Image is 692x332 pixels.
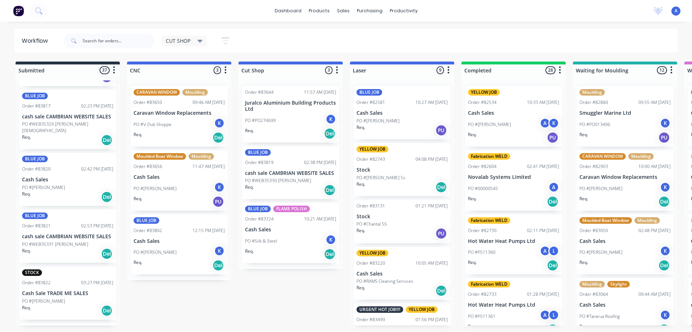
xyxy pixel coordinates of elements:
p: PO #[PERSON_NAME] [468,121,511,128]
p: Hot Water Heat Pumps Ltd [468,302,559,308]
p: Stock [356,167,448,173]
p: Cash Sales [356,110,448,116]
a: dashboard [271,5,305,16]
div: Order #82581 [356,99,385,106]
div: STOCKOrder #8382203:27 PM [DATE]Cash Sale TRADE ME SALESPO #[PERSON_NAME]Req.Del [19,266,116,320]
div: 02:53 PM [DATE] [81,223,113,229]
p: Req. [245,184,254,190]
p: Hot Water Heat Pumps Ltd [468,238,559,244]
p: PO #[PERSON_NAME] [356,118,400,124]
div: Order #82604 [468,163,497,170]
div: 01:21 PM [DATE] [415,203,448,209]
div: 04:08 PM [DATE] [415,156,448,163]
p: cash sale CAMBRIAN WEBSITE SALES [245,170,336,176]
div: 09:55 AM [DATE] [638,99,671,106]
div: K [548,118,559,129]
div: 02:23 PM [DATE] [81,103,113,109]
p: Req. [134,196,142,202]
p: Req. [468,259,477,266]
div: CARAVAN WINDOWMouldingOrder #8365009:46 AM [DATE]Caravan Window ReplacementsPO #V-Dub ShoppeKReq.Del [131,86,228,147]
div: 12:15 PM [DATE] [193,227,225,234]
div: 10:00 AM [DATE] [638,163,671,170]
div: YELLOW JOB [356,146,388,152]
div: URGENT HOT JOB!!!! [356,306,403,313]
div: Del [324,128,336,139]
div: Fabrication WELD [468,281,510,287]
div: Order #8364411:57 AM [DATE]Juralco Aluminium Building Products LtdPO #PO274699KReq.Del [242,86,339,143]
p: Req. [579,323,588,330]
div: Del [435,181,447,193]
div: Order #83131 [356,203,385,209]
p: Cash Sales [579,302,671,308]
div: PU [658,132,670,143]
div: 02:38 PM [DATE] [304,159,336,166]
div: Del [212,260,224,271]
div: 10:27 AM [DATE] [415,99,448,106]
div: BLUE JOBOrder #8380212:15 PM [DATE]Cash SalesPO #[PERSON_NAME]KReq.Del [131,214,228,275]
div: 01:56 PM [DATE] [415,316,448,323]
div: BLUE JOB [356,89,382,96]
div: BLUE JOB [134,217,159,224]
div: Order #83819 [245,159,274,166]
div: STOCK [22,269,42,276]
div: PU [547,132,558,143]
div: Moulding [634,217,660,224]
p: Req. [579,259,588,266]
p: Req. [245,127,254,134]
p: PO #PO013496 [579,121,610,128]
div: Order #83820 [22,166,51,172]
div: Moulding [189,153,214,160]
div: Del [212,132,224,143]
div: FLAME POLISH [273,206,310,212]
p: Caravan Window Replacements [579,174,671,180]
div: BLUE JOB [22,156,48,162]
p: PO #00000545 [468,185,498,192]
div: 10:05 AM [DATE] [415,260,448,266]
div: YELLOW JOBOrder #8274304:08 PM [DATE]StockPO #[PERSON_NAME] 5sReq.Del [354,143,451,196]
div: Order #83650 [134,99,162,106]
p: PO #[PERSON_NAME] 5s [356,175,405,181]
div: Order #83220 [356,260,385,266]
p: Cash Sales [134,238,225,244]
p: Req. [356,285,365,291]
img: Factory [13,5,24,16]
div: Order #8313101:21 PM [DATE]StockPO #Chantal 5SReq.PU [354,200,451,243]
div: 02:11 PM [DATE] [527,227,559,234]
div: PU [435,125,447,136]
div: 09:44 AM [DATE] [638,291,671,298]
div: 03:27 PM [DATE] [81,280,113,286]
p: Cash Sales [22,177,113,183]
div: K [325,234,336,245]
div: K [214,118,225,129]
div: Order #83817 [22,103,51,109]
div: Moulding [182,89,208,96]
div: 02:42 PM [DATE] [81,166,113,172]
div: K [660,310,671,320]
div: 10:33 AM [DATE] [527,99,559,106]
p: Cash Sales [468,110,559,116]
div: K [660,182,671,193]
div: Order #83499 [356,316,385,323]
div: Order #82860 [579,99,608,106]
div: purchasing [353,5,386,16]
div: 02:41 PM [DATE] [527,163,559,170]
div: Fabrication WELD [468,153,510,160]
div: Del [547,196,558,207]
div: Moulded Boat WindowMouldingOrder #8365611:47 AM [DATE]Cash SalesPO #[PERSON_NAME]KReq.PU [131,150,228,211]
div: Order #83064 [579,291,608,298]
div: products [305,5,333,16]
div: K [325,114,336,125]
div: Order #82743 [356,156,385,163]
div: Order #82534 [468,99,497,106]
p: PO #[PERSON_NAME] [134,249,177,256]
p: PO #[PERSON_NAME] [579,185,623,192]
div: L [548,245,559,256]
p: Req. [22,248,31,254]
p: Req. [356,181,365,188]
div: CARAVAN WINDOW [579,153,626,160]
div: BLUE JOB [245,206,271,212]
p: Cash Sale TRADE ME SALES [22,290,113,297]
div: Order #83802 [134,227,162,234]
div: Moulding [579,281,605,287]
div: Moulding [628,153,654,160]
